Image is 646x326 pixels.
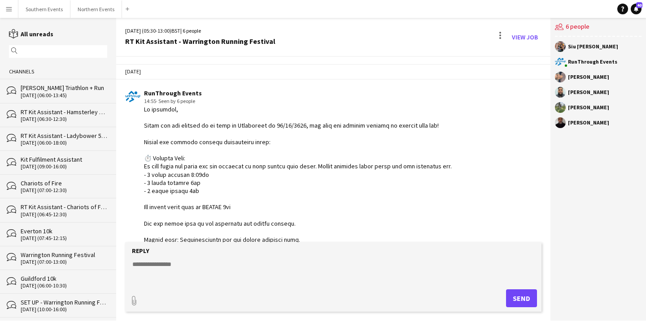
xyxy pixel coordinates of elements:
div: RT Kit Assistant - Ladybower 54k [21,132,107,140]
a: 40 [631,4,642,14]
div: [PERSON_NAME] [568,90,609,95]
button: Southern Events [18,0,70,18]
div: SET UP - Warrington Running Festival [21,298,107,306]
div: Siu [PERSON_NAME] [568,44,618,49]
div: RunThrough Events [144,89,473,97]
div: Warrington Running Festival [21,251,107,259]
button: Northern Events [70,0,122,18]
div: [PERSON_NAME] [568,120,609,125]
div: [DATE] (10:00-16:00) [21,306,107,313]
div: [DATE] (07:00-13:00) [21,259,107,265]
div: [DATE] (09:00-16:00) [21,163,107,170]
div: 6 people [555,18,642,37]
div: [DATE] (06:00-18:00) [21,140,107,146]
div: Guildford 10k [21,275,107,283]
div: RT Kit Assistant - Chariots of Fire [21,203,107,211]
div: [DATE] (06:45-12:30) [21,211,107,218]
div: [DATE] (05:30-13:00) | 6 people [125,27,275,35]
span: 40 [636,2,642,8]
div: [PERSON_NAME] [568,105,609,110]
div: Everton 10k [21,227,107,235]
div: [DATE] (06:00-13:45) [21,92,107,99]
div: [DATE] (07:45-12:15) [21,235,107,241]
div: [DATE] (06:30-12:30) [21,116,107,122]
button: Send [506,289,537,307]
div: RT Kit Assistant - Hamsterley Forest 10k & Half Marathon [21,108,107,116]
div: [PERSON_NAME] [568,74,609,80]
div: RT Kit Assistant - Warrington Running Festival [125,37,275,45]
label: Reply [132,247,149,255]
div: Kit Fulfilment Assistant [21,155,107,163]
div: [DATE] (06:00-10:30) [21,283,107,289]
div: [PERSON_NAME] Triathlon + Run [21,84,107,92]
div: Chariots of Fire [21,179,107,187]
div: RunThrough Events [568,59,617,64]
div: [DATE] (07:00-12:30) [21,187,107,193]
div: 14:55 [144,97,473,105]
a: View Job [508,30,541,44]
span: · Seen by 6 people [156,98,195,104]
div: [DATE] [116,64,550,79]
a: All unreads [9,30,53,38]
span: BST [171,27,180,34]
